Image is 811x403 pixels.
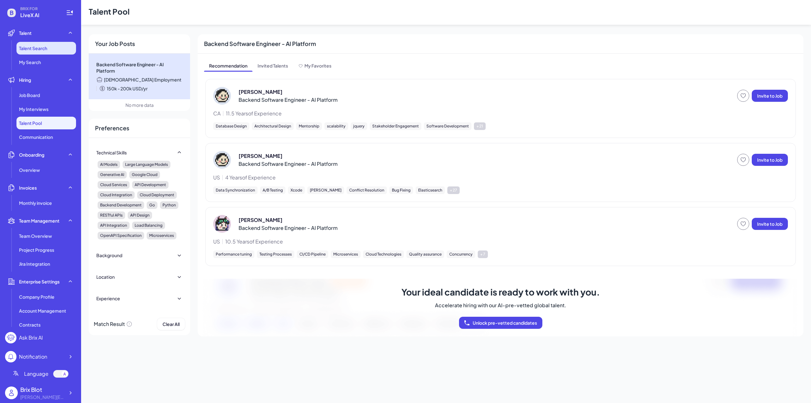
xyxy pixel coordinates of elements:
[347,186,387,194] div: Conflict Resolution
[24,370,48,378] span: Language
[213,238,220,245] span: US
[137,191,177,199] div: Cloud Deployment
[132,222,165,229] div: Load Balancing
[213,215,231,233] img: Yaqi Zhang
[435,302,566,309] span: Accelerate hiring with our AI-pre-vetted global talent.
[107,85,148,92] span: 150k - 200k USD/yr
[19,353,47,361] div: Notification
[406,250,444,258] div: Quality assurance
[213,186,258,194] div: Data Synchronization
[98,201,144,209] div: Backend Development
[19,278,60,285] span: Enterprise Settings
[213,87,231,105] img: Tajinder Chahal
[132,181,169,189] div: API Development
[225,174,276,181] span: 4 Years of Experience
[478,250,488,258] div: + 7
[98,181,130,189] div: Cloud Services
[19,134,53,140] span: Communication
[389,186,413,194] div: Bug Fixing
[213,122,249,130] div: Database Design
[96,252,122,258] div: Background
[19,45,47,51] span: Talent Search
[19,334,43,341] div: Ask Brix AI
[757,93,782,99] span: Invite to Job
[129,171,160,179] div: Google Cloud
[213,174,220,181] span: US
[98,211,125,219] div: RESTful APIs
[19,59,41,65] span: My Search
[19,152,44,158] span: Onboarding
[307,186,344,194] div: [PERSON_NAME]
[96,149,127,156] div: Technical Skills
[239,224,338,232] p: Backend Software Engineer - AI Platform
[331,250,361,258] div: Microservices
[19,92,40,98] span: Job Board
[19,106,48,112] span: My Interviews
[752,90,788,102] button: Invite to Job
[20,11,58,19] span: LiveX AI
[96,295,120,302] div: Experience
[94,318,132,330] div: Match Result
[239,88,283,96] p: [PERSON_NAME]
[447,250,475,258] div: Concurrency
[125,102,154,108] div: No more data
[324,122,348,130] div: scalability
[752,218,788,230] button: Invite to Job
[163,321,180,327] span: Clear All
[123,161,170,168] div: Large Language Models
[98,171,127,179] div: Generative AI
[19,308,66,314] span: Account Management
[157,318,185,330] button: Clear All
[19,185,37,191] span: Invoices
[147,201,157,209] div: Go
[19,167,40,173] span: Overview
[160,201,178,209] div: Python
[297,250,328,258] div: CI/CD Pipeline
[257,250,294,258] div: Testing Processes
[226,110,282,117] span: 11.5 Years of Experience
[225,238,283,245] span: 10.5 Years of Experience
[239,152,283,160] p: [PERSON_NAME]
[252,122,294,130] div: Architectural Design
[98,232,144,239] div: OpenAPI Specification
[89,119,190,138] div: Preferences
[204,61,252,71] span: Recommendation
[474,122,486,130] div: + 21
[459,317,542,329] button: Unlock pre-vetted candidates
[424,122,471,130] div: Software Development
[19,233,52,239] span: Team Overview
[370,122,421,130] div: Stakeholder Engagement
[20,6,58,11] span: BRIX FOR
[351,122,367,130] div: jquery
[757,157,782,163] span: Invite to Job
[98,161,120,168] div: AI Models
[473,320,537,326] span: Unlock pre-vetted candidates
[363,250,404,258] div: Cloud Technologies
[98,222,130,229] div: API Integration
[260,186,285,194] div: A/B Testing
[96,274,115,280] div: Location
[239,216,283,224] p: [PERSON_NAME]
[20,385,65,394] div: Brix Blot
[239,160,338,168] p: Backend Software Engineer - AI Platform
[416,186,445,194] div: Elasticsearch
[19,322,41,328] span: Contracts
[89,34,190,54] div: Your Job Posts
[447,186,460,194] div: + 27
[752,154,788,166] button: Invite to Job
[19,30,32,36] span: Talent
[213,151,231,169] img: Rui Zhang
[252,61,293,71] span: Invited Talents
[104,76,182,83] span: [DEMOGRAPHIC_DATA] Employment
[213,110,220,117] span: CA
[401,286,600,298] span: Your ideal candidate is ready to work with you.
[213,250,254,258] div: Performance tuning
[198,34,803,54] div: Backend Software Engineer - AI Platform
[98,191,135,199] div: Cloud Integration
[19,200,52,206] span: Monthly invoice
[19,218,60,224] span: Team Management
[147,232,176,239] div: Microservices
[20,394,65,400] div: blake@joinbrix.com
[304,63,331,68] span: My Favorites
[96,61,182,74] span: Backend Software Engineer - AI Platform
